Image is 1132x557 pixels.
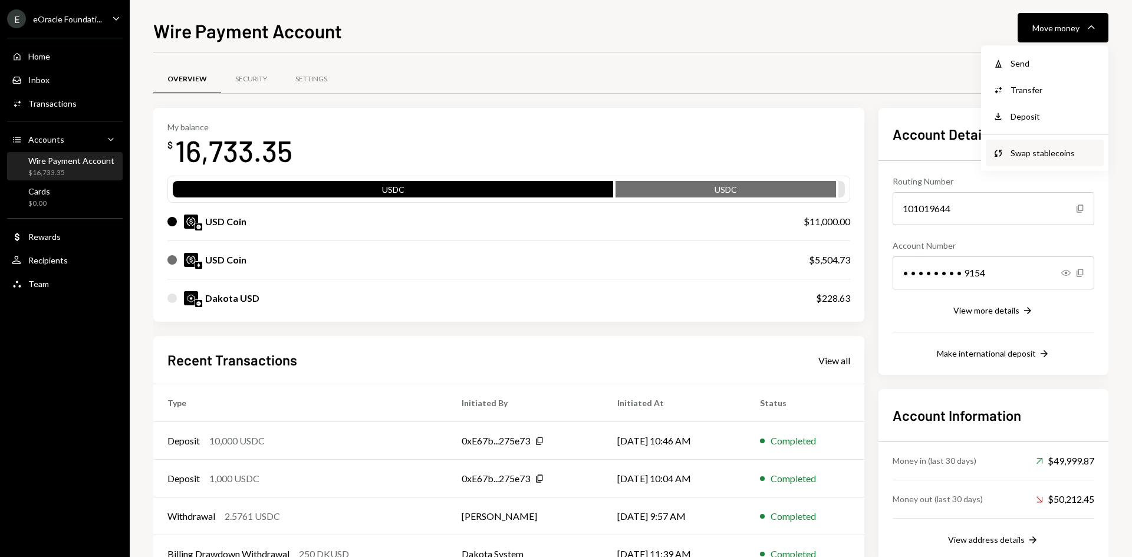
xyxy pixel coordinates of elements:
div: $11,000.00 [804,215,850,229]
div: Team [28,279,49,289]
div: USDC [173,183,613,200]
td: [DATE] 9:57 AM [603,497,746,535]
a: Cards$0.00 [7,183,123,211]
div: Dakota USD [205,291,259,305]
div: 16,733.35 [175,132,292,169]
div: Settings [295,74,327,84]
div: Withdrawal [167,509,215,523]
div: Money in (last 30 days) [893,454,976,467]
div: $5,504.73 [809,253,850,267]
img: USDC [184,215,198,229]
a: Accounts [7,128,123,150]
div: 1,000 USDC [209,472,259,486]
th: Status [746,384,864,422]
div: Routing Number [893,175,1094,187]
button: Make international deposit [937,348,1050,361]
img: base-mainnet [195,300,202,307]
div: Move money [1032,22,1080,34]
div: $49,999.87 [1036,454,1094,468]
img: base-mainnet [195,223,202,230]
div: Deposit [1011,110,1097,123]
div: Deposit [167,434,200,448]
div: View more details [953,305,1019,315]
div: 101019644 [893,192,1094,225]
div: Swap stablecoins [1011,147,1097,159]
div: Deposit [167,472,200,486]
div: $0.00 [28,199,50,209]
div: Rewards [28,232,61,242]
div: Transfer [1011,84,1097,96]
th: Initiated At [603,384,746,422]
div: Accounts [28,134,64,144]
div: Make international deposit [937,348,1036,358]
div: $16,733.35 [28,168,114,178]
div: Send [1011,57,1097,70]
button: Move money [1018,13,1108,42]
a: Rewards [7,226,123,247]
h1: Wire Payment Account [153,19,342,42]
a: Settings [281,64,341,94]
button: View address details [948,534,1039,547]
div: Cards [28,186,50,196]
div: E [7,9,26,28]
div: Completed [771,434,816,448]
div: 10,000 USDC [209,434,265,448]
a: Recipients [7,249,123,271]
div: Home [28,51,50,61]
h2: Recent Transactions [167,350,297,370]
td: [PERSON_NAME] [447,497,603,535]
div: USD Coin [205,253,246,267]
a: View all [818,354,850,367]
div: Completed [771,472,816,486]
div: Security [235,74,267,84]
div: 2.5761 USDC [225,509,280,523]
a: Security [221,64,281,94]
img: ethereum-mainnet [195,262,202,269]
div: $228.63 [816,291,850,305]
div: Recipients [28,255,68,265]
div: My balance [167,122,292,132]
th: Initiated By [447,384,603,422]
div: Inbox [28,75,50,85]
h2: Account Information [893,406,1094,425]
div: Overview [167,74,207,84]
td: [DATE] 10:46 AM [603,422,746,460]
div: Wire Payment Account [28,156,114,166]
img: USDC [184,253,198,267]
div: USD Coin [205,215,246,229]
a: Team [7,273,123,294]
div: 0xE67b...275e73 [462,434,530,448]
div: $ [167,139,173,151]
button: View more details [953,305,1034,318]
div: 0xE67b...275e73 [462,472,530,486]
div: View all [818,355,850,367]
div: • • • • • • • • 9154 [893,256,1094,289]
div: eOracle Foundati... [33,14,102,24]
div: Account Number [893,239,1094,252]
img: DKUSD [184,291,198,305]
div: View address details [948,535,1025,545]
div: Money out (last 30 days) [893,493,983,505]
a: Wire Payment Account$16,733.35 [7,152,123,180]
th: Type [153,384,447,422]
a: Overview [153,64,221,94]
a: Transactions [7,93,123,114]
div: Completed [771,509,816,523]
div: $50,212.45 [1036,492,1094,506]
h2: Account Details [893,124,1094,144]
a: Inbox [7,69,123,90]
a: Home [7,45,123,67]
div: Transactions [28,98,77,108]
div: USDC [616,183,836,200]
td: [DATE] 10:04 AM [603,460,746,497]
